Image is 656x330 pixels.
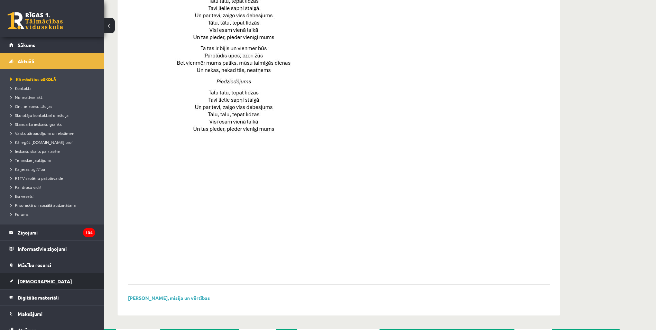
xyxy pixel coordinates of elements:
[9,241,95,257] a: Informatīvie ziņojumi
[9,290,95,305] a: Digitālie materiāli
[10,112,68,118] span: Skolotāju kontaktinformācija
[10,76,56,82] span: Kā mācīties eSKOLĀ
[10,85,31,91] span: Kontakti
[10,202,76,208] span: Pilsoniskā un sociālā audzināšana
[10,184,41,190] span: Par drošu vidi!
[10,175,97,181] a: R1TV skolēnu pašpārvalde
[9,306,95,322] a: Maksājumi
[10,211,97,217] a: Forums
[18,294,59,301] span: Digitālie materiāli
[10,76,97,82] a: Kā mācīties eSKOLĀ
[9,53,95,69] a: Aktuāli
[83,228,95,237] i: 134
[10,193,34,199] span: Esi vesels!
[9,257,95,273] a: Mācību resursi
[10,157,51,163] span: Tehniskie jautājumi
[10,139,97,145] a: Kā iegūt [DOMAIN_NAME] prof
[10,103,97,109] a: Online konsultācijas
[10,121,97,127] a: Standarta ieskaišu grafiks
[10,85,97,91] a: Kontakti
[10,139,73,145] span: Kā iegūt [DOMAIN_NAME] prof
[10,166,97,172] a: Karjeras izglītība
[18,224,95,240] legend: Ziņojumi
[18,241,95,257] legend: Informatīvie ziņojumi
[10,184,97,190] a: Par drošu vidi!
[10,202,97,208] a: Pilsoniskā un sociālā audzināšana
[18,262,51,268] span: Mācību resursi
[18,58,34,64] span: Aktuāli
[18,278,72,284] span: [DEMOGRAPHIC_DATA]
[10,103,52,109] span: Online konsultācijas
[8,12,63,29] a: Rīgas 1. Tālmācības vidusskola
[10,121,62,127] span: Standarta ieskaišu grafiks
[9,37,95,53] a: Sākums
[10,130,75,136] span: Valsts pārbaudījumi un eksāmeni
[10,94,97,100] a: Normatīvie akti
[10,193,97,199] a: Esi vesels!
[10,94,44,100] span: Normatīvie akti
[10,211,28,217] span: Forums
[18,42,35,48] span: Sākums
[10,166,45,172] span: Karjeras izglītība
[9,273,95,289] a: [DEMOGRAPHIC_DATA]
[18,306,95,322] legend: Maksājumi
[10,175,63,181] span: R1TV skolēnu pašpārvalde
[9,224,95,240] a: Ziņojumi134
[10,130,97,136] a: Valsts pārbaudījumi un eksāmeni
[10,148,60,154] span: Ieskaišu skaits pa klasēm
[10,157,97,163] a: Tehniskie jautājumi
[10,148,97,154] a: Ieskaišu skaits pa klasēm
[128,295,210,301] a: [PERSON_NAME], misija un vērtības
[10,112,97,118] a: Skolotāju kontaktinformācija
